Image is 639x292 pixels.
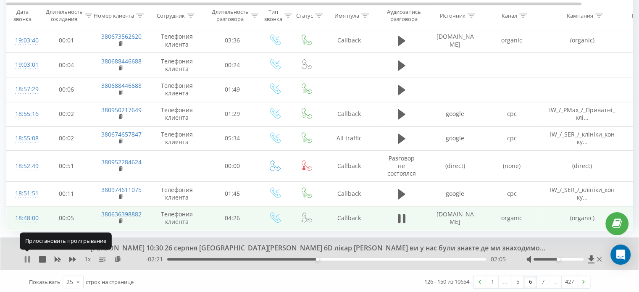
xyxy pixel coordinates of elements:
[40,150,93,182] td: 00:51
[427,102,484,126] td: google
[147,28,206,53] td: Телефония клиента
[147,126,206,150] td: Телефония клиента
[484,102,540,126] td: cpc
[484,206,540,230] td: organic
[15,106,32,122] div: 18:55:16
[15,130,32,147] div: 18:55:08
[40,53,93,77] td: 00:04
[316,258,319,261] div: Accessibility label
[146,255,167,263] span: - 02:21
[524,276,536,288] a: 6
[387,154,416,177] span: Разговор не состоялся
[147,102,206,126] td: Телефония клиента
[40,77,93,102] td: 00:06
[212,9,249,23] div: Длительность разговора
[502,12,517,19] div: Канал
[94,12,134,19] div: Номер клиента
[322,150,376,182] td: Callback
[562,276,577,288] a: 427
[484,28,540,53] td: organic
[490,255,505,263] span: 02:05
[101,158,142,166] a: 380952284624
[15,81,32,97] div: 18:57:29
[322,182,376,206] td: Callback
[82,244,546,253] div: [PERSON_NAME] 10:30 26 серпня [GEOGRAPHIC_DATA][PERSON_NAME] 6D лікар [PERSON_NAME] ви у нас були...
[549,106,615,121] span: IW_/_PMax_/_Приватні_клі...
[46,9,83,23] div: Длительность ожидания
[264,9,282,23] div: Тип звонка
[334,12,359,19] div: Имя пула
[322,206,376,230] td: Callback
[86,278,134,286] span: строк на странице
[15,32,32,49] div: 19:03:40
[427,182,484,206] td: google
[147,206,206,230] td: Телефония клиента
[15,158,32,174] div: 18:52:49
[157,12,185,19] div: Сотрудник
[427,126,484,150] td: google
[427,206,484,230] td: [DOMAIN_NAME]
[206,77,259,102] td: 01:49
[499,276,511,288] div: …
[101,186,142,194] a: 380974611075
[15,57,32,73] div: 19:03:01
[40,102,93,126] td: 00:02
[29,278,60,286] span: Показывать
[101,130,142,138] a: 380674657847
[536,276,549,288] a: 7
[40,206,93,230] td: 00:05
[101,210,142,218] a: 380636398882
[296,12,313,19] div: Статус
[147,182,206,206] td: Телефония клиента
[101,57,142,65] a: 380688446688
[84,255,91,263] span: 1 x
[147,77,206,102] td: Телефония клиента
[484,150,540,182] td: (none)
[322,28,376,53] td: Callback
[40,182,93,206] td: 00:11
[440,12,465,19] div: Источник
[427,28,484,53] td: [DOMAIN_NAME]
[15,185,32,202] div: 18:51:51
[550,130,615,146] span: IW_/_SER_/_клініки_конку...
[206,150,259,182] td: 00:00
[101,82,142,89] a: 380688446688
[484,126,540,150] td: cpc
[322,102,376,126] td: Callback
[66,278,73,286] div: 25
[557,258,560,261] div: Accessibility label
[540,150,624,182] td: (direct)
[511,276,524,288] a: 5
[486,276,499,288] a: 1
[549,276,562,288] div: …
[610,245,631,265] div: Open Intercom Messenger
[101,106,142,114] a: 380950217649
[206,182,259,206] td: 01:45
[206,206,259,230] td: 04:26
[101,32,142,40] a: 380673562620
[567,12,593,19] div: Кампания
[484,182,540,206] td: cpc
[40,126,93,150] td: 00:02
[20,232,112,249] div: Приостановить проигрывание
[147,53,206,77] td: Телефония клиента
[540,206,624,230] td: (organic)
[322,126,376,150] td: All traffic
[40,28,93,53] td: 00:01
[15,210,32,226] div: 18:48:00
[540,28,624,53] td: (organic)
[7,9,38,23] div: Дата звонка
[384,9,424,23] div: Аудиозапись разговора
[206,126,259,150] td: 05:34
[206,102,259,126] td: 01:29
[550,186,615,201] span: IW_/_SER_/_клініки_конку...
[206,53,259,77] td: 00:24
[424,277,469,286] div: 126 - 150 из 10654
[206,28,259,53] td: 03:36
[427,150,484,182] td: (direct)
